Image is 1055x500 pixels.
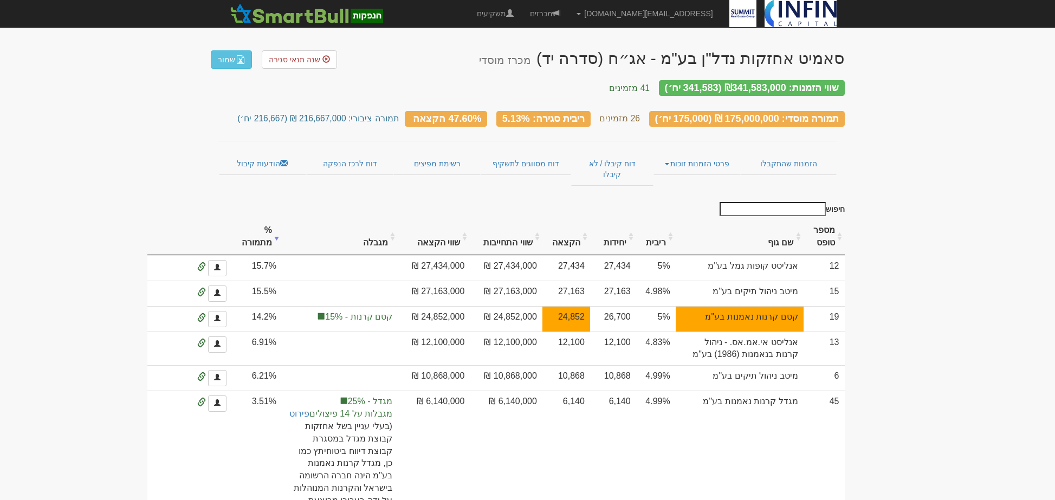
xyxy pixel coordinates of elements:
a: שמור [211,50,252,69]
td: 10,868,000 ₪ [470,365,542,391]
td: 6.91% [232,332,282,366]
small: 41 מזמינים [609,83,650,93]
td: 27,163,000 ₪ [398,281,470,306]
a: פרטי הזמנות זוכות [653,152,741,175]
td: 6.21% [232,365,282,391]
td: 10,868 [542,365,590,391]
img: SmartBull Logo [227,3,386,24]
td: 4.99% [636,365,676,391]
td: 19 [804,306,845,332]
span: מגבלות על 14 פיצולים [287,408,392,420]
small: תמורה ציבורי: 216,667,000 ₪ (216,667 יח׳) [237,114,399,123]
a: רשימת מפיצים [393,152,480,175]
td: אחוז הקצאה להצעה זו 93.1% [542,306,590,332]
td: 4.98% [636,281,676,306]
th: מגבלה: activate to sort column ascending [282,219,398,255]
a: פירוט [289,409,309,418]
td: 10,868,000 ₪ [398,365,470,391]
td: 24,852,000 ₪ [398,306,470,332]
td: אנליסט קופות גמל בע"מ [676,255,804,281]
td: 27,163,000 ₪ [470,281,542,306]
span: מגדל - 25% [287,395,392,408]
td: 6 [804,365,845,391]
th: שם גוף : activate to sort column ascending [676,219,804,255]
div: שווי הזמנות: ₪341,583,000 (341,583 יח׳) [659,80,845,96]
th: יחידות: activate to sort column ascending [590,219,636,255]
td: 27,163 [590,281,636,306]
span: שנה תנאי סגירה [269,55,320,64]
small: מכרז מוסדי [479,54,530,66]
span: קסם קרנות - 15% [287,311,392,323]
td: 12 [804,255,845,281]
div: ריבית סגירה: 5.13% [496,111,591,127]
th: הקצאה: activate to sort column ascending [542,219,590,255]
td: 26,700 [590,306,636,332]
div: סאמיט אחזקות נדל"ן בע"מ - אג״ח (סדרה יד) - הנפקה לציבור [479,49,844,67]
td: 15 [804,281,845,306]
td: 15.5% [232,281,282,306]
td: 27,163 [542,281,590,306]
span: 47.60% הקצאה [413,113,481,124]
td: 24,852,000 ₪ [470,306,542,332]
td: מיטב ניהול תיקים בע"מ [676,281,804,306]
td: 13 [804,332,845,366]
td: 10,868 [590,365,636,391]
a: דוח לרכז הנפקה [306,152,393,175]
a: דוח מסווגים לתשקיף [481,152,571,175]
td: מיטב ניהול תיקים בע"מ [676,365,804,391]
th: ריבית : activate to sort column ascending [636,219,676,255]
td: 27,434 [542,255,590,281]
td: 27,434 [590,255,636,281]
label: חיפוש [716,202,845,216]
td: 15.7% [232,255,282,281]
td: 5% [636,306,676,332]
img: excel-file-white.png [236,55,245,64]
a: הזמנות שהתקבלו [741,152,836,175]
td: 27,434,000 ₪ [470,255,542,281]
td: 12,100,000 ₪ [398,332,470,366]
a: דוח קיבלו / לא קיבלו [571,152,653,186]
td: אנליסט אי.אמ.אס. - ניהול קרנות בנאמנות (1986) בע"מ [676,332,804,366]
a: הודעות קיבול [219,152,306,175]
td: 5% [636,255,676,281]
small: 26 מזמינים [599,114,640,123]
td: 12,100 [590,332,636,366]
div: תמורה מוסדי: 175,000,000 ₪ (175,000 יח׳) [649,111,845,127]
td: 27,434,000 ₪ [398,255,470,281]
input: חיפוש [720,202,826,216]
td: 14.2% [232,306,282,332]
td: 12,100,000 ₪ [470,332,542,366]
th: מספר טופס: activate to sort column ascending [804,219,845,255]
td: 12,100 [542,332,590,366]
th: שווי הקצאה: activate to sort column ascending [398,219,470,255]
th: % מתמורה: activate to sort column ascending [232,219,282,255]
th: שווי התחייבות: activate to sort column ascending [470,219,542,255]
td: 4.83% [636,332,676,366]
td: קסם קרנות נאמנות בע"מ [676,306,804,332]
a: שנה תנאי סגירה [262,50,337,69]
td: הקצאה בפועל לקבוצה 'קסם קרנות' 15.0% [282,306,398,332]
